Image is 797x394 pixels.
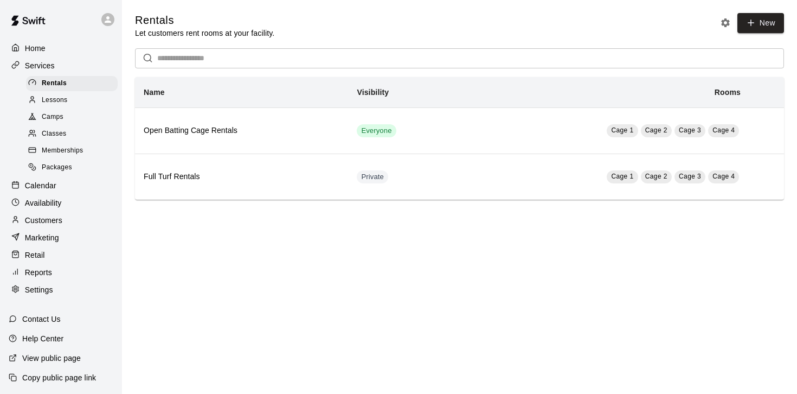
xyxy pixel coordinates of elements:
div: Rentals [26,76,118,91]
span: Cage 4 [712,173,735,180]
div: Camps [26,110,118,125]
p: Retail [25,250,45,260]
span: Cage 1 [611,126,633,134]
a: Home [9,40,113,56]
a: Marketing [9,230,113,246]
span: Lessons [42,95,68,106]
p: Home [25,43,46,54]
span: Cage 2 [645,126,667,134]
a: Customers [9,212,113,228]
p: Marketing [25,232,59,243]
p: View public page [22,353,81,364]
b: Rooms [715,88,741,97]
div: Memberships [26,143,118,158]
p: Availability [25,198,62,208]
p: Help Center [22,333,63,344]
span: Memberships [42,145,83,156]
span: Everyone [357,126,396,136]
a: Retail [9,247,113,263]
button: Rental settings [717,15,734,31]
h6: Full Turf Rentals [144,171,339,183]
b: Visibility [357,88,389,97]
p: Reports [25,267,52,278]
a: Settings [9,282,113,298]
span: Private [357,172,388,182]
span: Cage 3 [679,173,701,180]
a: Rentals [26,75,122,92]
span: Camps [42,112,63,123]
p: Contact Us [22,314,61,325]
div: This service is hidden, and can only be accessed via a direct link [357,170,388,183]
h6: Open Batting Cage Rentals [144,125,339,137]
p: Settings [25,284,53,295]
div: This service is visible to all of your customers [357,124,396,137]
p: Let customers rent rooms at your facility. [135,28,274,39]
table: simple table [135,77,784,200]
a: New [737,13,784,33]
a: Availability [9,195,113,211]
a: Packages [26,160,122,176]
a: Classes [26,126,122,143]
div: Classes [26,126,118,142]
p: Services [25,60,55,71]
p: Customers [25,215,62,226]
div: Lessons [26,93,118,108]
span: Cage 2 [645,173,667,180]
span: Cage 3 [679,126,701,134]
a: Memberships [26,143,122,160]
b: Name [144,88,165,97]
a: Services [9,58,113,74]
span: Cage 4 [712,126,735,134]
h5: Rentals [135,13,274,28]
p: Calendar [25,180,56,191]
span: Packages [42,162,72,173]
span: Cage 1 [611,173,633,180]
span: Classes [42,129,66,139]
p: Copy public page link [22,372,96,383]
a: Camps [26,109,122,126]
a: Lessons [26,92,122,109]
div: Packages [26,160,118,175]
a: Reports [9,264,113,281]
span: Rentals [42,78,67,89]
a: Calendar [9,177,113,194]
